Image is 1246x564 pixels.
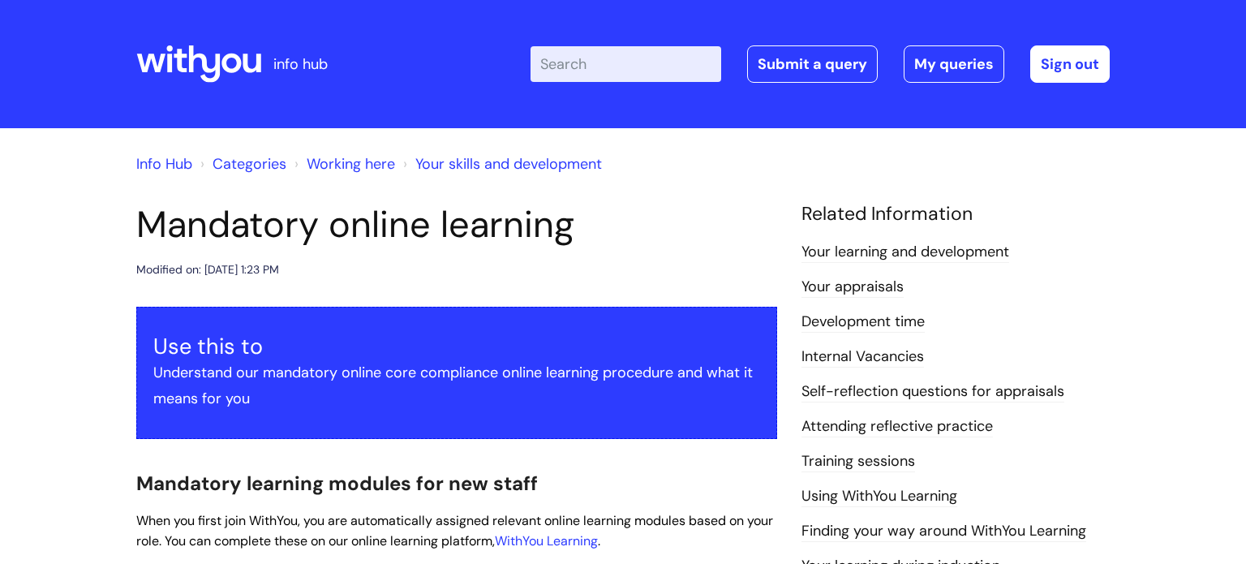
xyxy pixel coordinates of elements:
[801,416,993,437] a: Attending reflective practice
[801,347,924,368] a: Internal Vacancies
[136,260,279,280] div: Modified on: [DATE] 1:23 PM
[213,154,286,174] a: Categories
[801,277,904,298] a: Your appraisals
[415,154,602,174] a: Your skills and development
[136,471,538,496] span: Mandatory learning modules for new staff
[136,512,773,549] span: When you first join WithYou, you are automatically assigned relevant online learning modules base...
[153,334,760,359] h3: Use this to
[801,203,1110,226] h4: Related Information
[196,151,286,177] li: Solution home
[801,312,925,333] a: Development time
[747,45,878,83] a: Submit a query
[801,486,957,507] a: Using WithYou Learning
[1030,45,1110,83] a: Sign out
[290,151,395,177] li: Working here
[136,203,777,247] h1: Mandatory online learning
[531,46,721,82] input: Search
[801,451,915,472] a: Training sessions
[531,45,1110,83] div: | -
[801,381,1064,403] a: Self-reflection questions for appraisals
[136,154,192,174] a: Info Hub
[801,242,1009,263] a: Your learning and development
[399,151,602,177] li: Your skills and development
[801,521,1086,542] a: Finding your way around WithYou Learning
[495,532,598,549] a: WithYou Learning
[153,359,760,412] p: Understand our mandatory online core compliance online learning procedure and what it means for you
[273,51,328,77] p: info hub
[307,154,395,174] a: Working here
[904,45,1004,83] a: My queries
